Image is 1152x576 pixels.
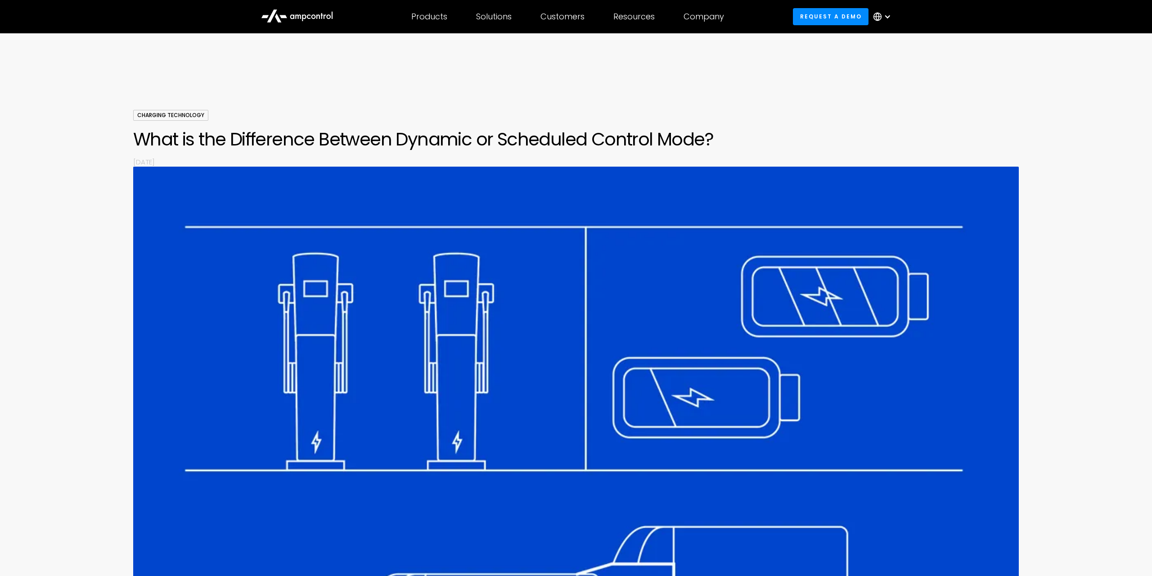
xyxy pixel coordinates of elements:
div: Company [684,12,724,22]
div: Resources [613,12,655,22]
div: Solutions [476,12,512,22]
div: Customers [540,12,585,22]
div: Products [411,12,447,22]
h1: What is the Difference Between Dynamic or Scheduled Control Mode? [133,128,1019,150]
p: [DATE] [133,157,1019,167]
a: Request a demo [793,8,868,25]
div: Charging Technology [133,110,208,121]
